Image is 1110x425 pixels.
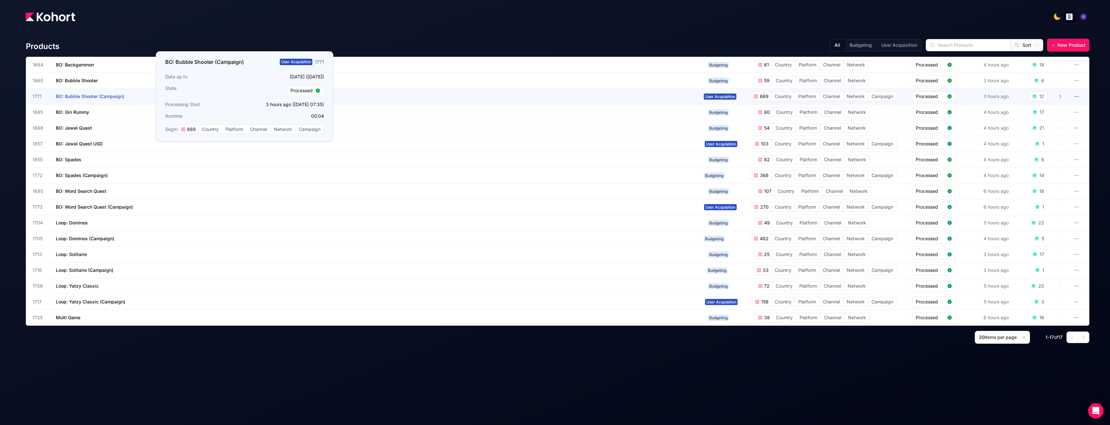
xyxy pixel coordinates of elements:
span: Channel [821,282,844,291]
span: 1772 [33,172,48,179]
span: 80 [763,109,770,115]
a: 1860BO: Bubble ShooterBudgeting59CountryPlatformChannelNetworkProcessed3 hours ago6 [33,73,1063,88]
button: Budgeting [845,39,876,51]
span: Country [772,92,795,101]
span: Channel [822,187,846,196]
div: 6 [1041,156,1044,163]
div: 4 hours ago [982,155,1010,164]
span: 61 [763,62,769,68]
div: 3 hours ago [982,92,1010,101]
span: 1716 [33,267,48,273]
p: 3 hours ago ([DATE] 07:35) [247,101,324,108]
span: Channel [821,250,844,259]
span: 82 [763,156,770,163]
span: Country [772,76,796,85]
span: Network [843,297,868,306]
span: Country [773,218,796,227]
span: Country [772,171,795,180]
span: 38 [763,314,770,321]
span: Processed [916,62,944,68]
button: 20items per page [975,331,1030,344]
div: 5 hours ago [983,282,1010,291]
span: Multi Game [56,315,80,320]
span: Country [772,234,795,243]
div: 4 hours ago [982,60,1010,69]
span: Loop: Solitaire [56,252,87,257]
a: 1725Multi GameBudgeting38CountryPlatformChannelNetworkProcessed6 hours ago16 [33,310,1063,325]
span: Platform [796,155,821,164]
span: 59 [763,77,770,84]
span: BO: Word Search Quest [56,188,106,194]
span: Country [772,124,796,133]
span: Loop: Yatzy Classic [56,283,99,289]
span: Campaign [868,297,896,306]
h4: Products [26,41,59,52]
span: Platform [795,266,819,275]
span: 1857 [33,141,48,147]
span: 1705 [33,235,48,242]
p: [DATE] ([DATE]) [247,74,324,80]
span: Platform [795,171,819,180]
span: Platform [222,125,247,134]
span: BO: Spades [56,157,81,162]
span: Network [845,313,869,322]
span: Network [844,282,869,291]
div: 3 [1041,299,1044,305]
span: Channel [821,76,844,85]
span: Budgeting [708,283,729,289]
span: 1725 [33,314,48,321]
span: Platform [796,124,820,133]
span: Loop: Yatzy Classic (Campaign) [56,299,125,304]
span: Platform [798,187,822,196]
span: Channel [820,60,843,69]
span: 669 [759,93,769,100]
span: Budgeting [708,109,729,115]
a: 1716Loop: Solitaire (Campaign)Budgeting33CountryPlatformChannelNetworkCampaignProcessed3 hours ago1 [33,262,1063,278]
span: Processed [916,251,944,258]
span: 107 [763,188,772,194]
div: 6 hours ago [982,313,1010,322]
span: Network [843,234,868,243]
span: Campaign [868,92,896,101]
div: Open Intercom Messenger [1088,403,1104,419]
a: 1706Loop: Yatzy ClassicBudgeting72CountryPlatformChannelNetworkProcessed5 hours ago20 [33,278,1063,294]
span: Platform [796,218,821,227]
span: Platform [795,203,819,212]
span: of [1054,334,1058,340]
span: - [1047,334,1049,340]
div: 4 hours ago [982,234,1010,243]
span: Network [843,139,868,148]
span: Loop: Dominos [56,220,88,225]
span: Country [773,108,796,117]
span: Budgeting [704,236,725,242]
div: 19 [1039,62,1044,68]
span: 33 [762,267,769,273]
span: Budgeting [707,267,728,273]
span: BO: Spades (Campaign) [56,173,108,178]
a: 1704Loop: DominosBudgeting49CountryPlatformChannelNetworkProcessed5 hours ago22 [33,215,1063,231]
span: Platform [796,282,820,291]
span: Channel [821,124,844,133]
span: Campaign [868,203,896,212]
span: Platform [795,297,819,306]
div: 3 hours ago [982,76,1010,85]
div: 4 hours ago [982,124,1010,133]
div: 3 hours ago [982,250,1010,259]
span: Country [772,266,795,275]
span: Segments [165,126,187,133]
span: Platform [795,234,819,243]
span: Channel [820,297,843,306]
span: 103 [760,141,769,147]
span: Processed [290,87,313,94]
span: Country [772,203,795,212]
div: 20 [1038,283,1044,289]
span: 54 [763,125,770,131]
div: 4 hours ago [982,171,1010,180]
a: 1713Loop: SolitaireBudgeting25CountryPlatformChannelNetworkProcessed3 hours ago17 [33,247,1063,262]
span: Budgeting [708,315,729,321]
span: Network [845,155,869,164]
a: 1855BO: SpadesBudgeting82CountryPlatformChannelNetworkProcessed4 hours ago6 [33,152,1063,167]
span: Country [774,187,798,196]
span: Channel [820,171,843,180]
a: 1688BO: Jewel QuestBudgeting54CountryPlatformChannelNetworkProcessed4 hours ago21 [33,120,1063,136]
